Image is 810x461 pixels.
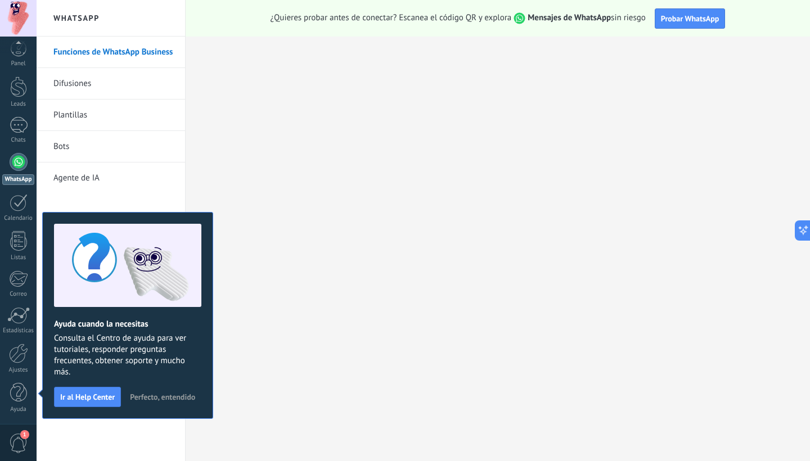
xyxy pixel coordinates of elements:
div: Chats [2,137,35,144]
div: Panel [2,60,35,67]
button: Perfecto, entendido [125,388,200,405]
a: Bots [53,131,174,162]
li: Plantillas [37,100,185,131]
span: Consulta el Centro de ayuda para ver tutoriales, responder preguntas frecuentes, obtener soporte ... [54,333,201,378]
div: Ayuda [2,406,35,413]
a: Funciones de WhatsApp Business [53,37,174,68]
a: Plantillas [53,100,174,131]
div: Listas [2,254,35,261]
span: 1 [20,430,29,439]
strong: Mensajes de WhatsApp [528,12,611,23]
div: WhatsApp [2,174,34,185]
button: Ir al Help Center [54,387,121,407]
span: Probar WhatsApp [661,13,719,24]
div: Calendario [2,215,35,222]
div: Ajustes [2,367,35,374]
a: Agente de IA [53,162,174,194]
li: Agente de IA [37,162,185,193]
li: Funciones de WhatsApp Business [37,37,185,68]
li: Difusiones [37,68,185,100]
div: Estadísticas [2,327,35,335]
a: Difusiones [53,68,174,100]
button: Probar WhatsApp [655,8,726,29]
span: Perfecto, entendido [130,393,195,401]
h2: Ayuda cuando la necesitas [54,319,201,329]
div: Leads [2,101,35,108]
li: Bots [37,131,185,162]
span: ¿Quieres probar antes de conectar? Escanea el código QR y explora sin riesgo [271,12,646,24]
span: Ir al Help Center [60,393,115,401]
div: Correo [2,291,35,298]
